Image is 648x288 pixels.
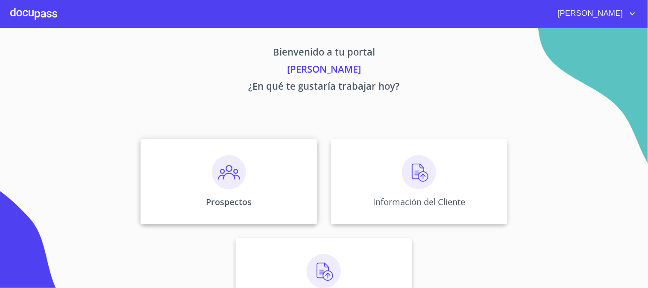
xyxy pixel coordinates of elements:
img: prospectos.png [212,155,246,189]
button: account of current user [551,7,638,21]
p: Bienvenido a tu portal [61,45,587,62]
p: [PERSON_NAME] [61,62,587,79]
p: Prospectos [206,196,252,208]
img: carga.png [402,155,436,189]
p: Información del Cliente [373,196,465,208]
p: ¿En qué te gustaría trabajar hoy? [61,79,587,96]
span: [PERSON_NAME] [551,7,627,21]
